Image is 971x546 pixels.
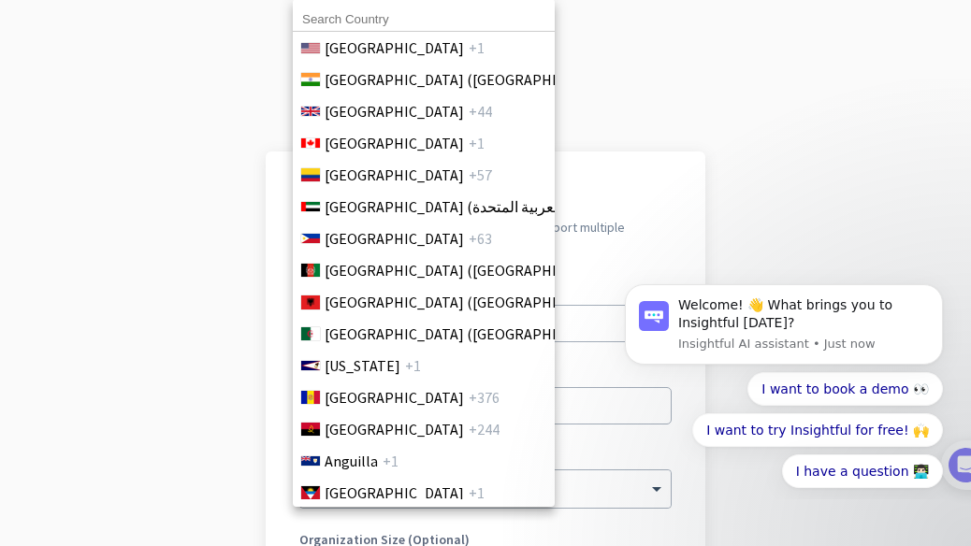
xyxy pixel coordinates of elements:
[469,386,500,409] span: +376
[325,132,464,154] span: [GEOGRAPHIC_DATA]
[469,418,500,440] span: +244
[325,386,464,409] span: [GEOGRAPHIC_DATA]
[325,323,616,345] span: [GEOGRAPHIC_DATA] (‫[GEOGRAPHIC_DATA]‬‎)
[597,269,971,499] iframe: Intercom notifications message
[405,354,421,377] span: +1
[325,481,464,504] span: [GEOGRAPHIC_DATA]
[469,100,492,122] span: +44
[325,68,616,91] span: [GEOGRAPHIC_DATA] ([GEOGRAPHIC_DATA])
[383,450,399,472] span: +1
[469,36,485,59] span: +1
[325,291,616,313] span: [GEOGRAPHIC_DATA] ([GEOGRAPHIC_DATA])
[325,418,464,440] span: [GEOGRAPHIC_DATA]
[469,227,492,250] span: +63
[325,450,378,472] span: Anguilla
[325,259,616,281] span: [GEOGRAPHIC_DATA] (‫[GEOGRAPHIC_DATA]‬‎)
[293,7,555,32] input: Search Country
[325,36,464,59] span: [GEOGRAPHIC_DATA]
[469,132,485,154] span: +1
[325,195,620,218] span: [GEOGRAPHIC_DATA] (‫الإمارات العربية المتحدة‬‎)
[469,164,492,186] span: +57
[325,100,464,122] span: [GEOGRAPHIC_DATA]
[325,354,400,377] span: [US_STATE]
[325,164,464,186] span: [GEOGRAPHIC_DATA]
[469,481,485,504] span: +1
[325,227,464,250] span: [GEOGRAPHIC_DATA]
